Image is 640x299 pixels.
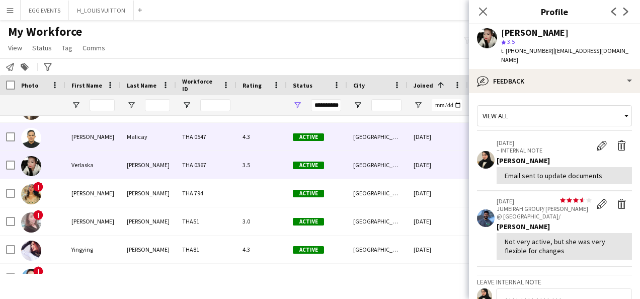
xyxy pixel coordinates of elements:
[127,82,156,89] span: Last Name
[293,82,312,89] span: Status
[293,246,324,254] span: Active
[408,179,468,207] div: [DATE]
[293,101,302,110] button: Open Filter Menu
[408,264,468,291] div: [DATE]
[78,41,109,54] a: Comms
[33,266,43,276] span: !
[497,156,632,165] div: [PERSON_NAME]
[243,82,262,89] span: Rating
[468,123,528,151] div: 1,390 days
[347,264,408,291] div: [GEOGRAPHIC_DATA], [GEOGRAPHIC_DATA]
[62,43,72,52] span: Tag
[501,47,553,54] span: t. [PHONE_NUMBER]
[371,99,402,111] input: City Filter Input
[200,99,230,111] input: Workforce ID Filter Input
[33,210,43,220] span: !
[408,207,468,235] div: [DATE]
[19,61,31,73] app-action-btn: Add to tag
[121,236,176,263] div: [PERSON_NAME]
[65,264,121,291] div: [PERSON_NAME]
[236,236,287,263] div: 4.3
[33,182,43,192] span: !
[69,1,134,20] button: H_LOUIS VUITTON
[8,24,82,39] span: My Workforce
[4,41,26,54] a: View
[21,241,41,261] img: Yingying Zhao
[65,207,121,235] div: [PERSON_NAME]
[293,162,324,169] span: Active
[90,99,115,111] input: First Name Filter Input
[145,99,170,111] input: Last Name Filter Input
[469,5,640,18] h3: Profile
[469,69,640,93] div: Feedback
[347,236,408,263] div: [GEOGRAPHIC_DATA]
[127,101,136,110] button: Open Filter Menu
[468,207,528,235] div: 615 days
[8,43,22,52] span: View
[497,146,592,154] p: – INTERNAL NOTE
[176,151,236,179] div: THA 0367
[21,1,69,20] button: EGG EVENTS
[121,264,176,291] div: [PERSON_NAME]
[21,156,41,176] img: Verlaska Chen
[176,179,236,207] div: THA 794
[21,128,41,148] img: Roy Denver Malicay
[505,237,624,255] div: Not very active, but she was very flexible for changes
[293,218,324,226] span: Active
[236,151,287,179] div: 3.5
[468,236,528,263] div: 89 days
[353,101,362,110] button: Open Filter Menu
[468,151,528,179] div: 10 days
[408,151,468,179] div: [DATE]
[121,207,176,235] div: [PERSON_NAME]
[497,205,592,220] p: JUMEIRAH GROUP/ [PERSON_NAME] @ [GEOGRAPHIC_DATA]/
[432,99,462,111] input: Joined Filter Input
[347,179,408,207] div: [GEOGRAPHIC_DATA]
[121,123,176,151] div: Malicay
[58,41,76,54] a: Tag
[176,207,236,235] div: THA51
[497,139,592,146] p: [DATE]
[505,171,624,180] div: Email sent to update documents
[176,123,236,151] div: THA 0547
[121,179,176,207] div: [PERSON_NAME]
[121,151,176,179] div: [PERSON_NAME]
[21,82,38,89] span: Photo
[414,101,423,110] button: Open Filter Menu
[236,207,287,235] div: 3.0
[65,123,121,151] div: [PERSON_NAME]
[28,41,56,54] a: Status
[21,184,41,204] img: Toshie Kobayashi
[408,236,468,263] div: [DATE]
[236,123,287,151] div: 4.3
[65,151,121,179] div: Verlaska
[65,179,121,207] div: [PERSON_NAME]
[353,82,365,89] span: City
[483,111,508,120] span: View all
[176,264,236,291] div: THA967
[507,38,515,45] span: 3.5
[65,236,121,263] div: Yingying
[83,43,105,52] span: Comms
[477,277,632,286] h3: Leave internal note
[21,212,41,233] img: Ellen Cao
[32,43,52,52] span: Status
[414,82,433,89] span: Joined
[293,190,324,197] span: Active
[71,82,102,89] span: First Name
[347,151,408,179] div: [GEOGRAPHIC_DATA]
[182,78,218,93] span: Workforce ID
[408,123,468,151] div: [DATE]
[347,207,408,235] div: [GEOGRAPHIC_DATA]
[176,236,236,263] div: THA81
[501,47,628,63] span: | [EMAIL_ADDRESS][DOMAIN_NAME]
[71,101,81,110] button: Open Filter Menu
[4,61,16,73] app-action-btn: Notify workforce
[293,133,324,141] span: Active
[497,222,632,231] div: [PERSON_NAME]
[497,197,592,205] p: [DATE]
[182,101,191,110] button: Open Filter Menu
[501,28,569,37] div: [PERSON_NAME]
[347,123,408,151] div: [GEOGRAPHIC_DATA]
[21,269,41,289] img: boram kim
